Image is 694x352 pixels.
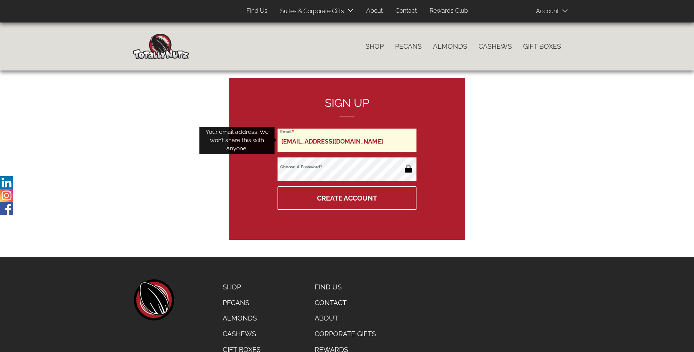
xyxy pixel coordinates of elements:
img: Home [133,34,189,59]
input: Email [278,129,416,152]
div: Your email address. We won’t share this with anyone. [199,127,275,154]
a: Cashews [217,326,266,342]
a: About [361,4,388,18]
a: Contact [390,4,422,18]
a: Rewards Club [424,4,474,18]
a: Shop [360,39,389,54]
a: Suites & Corporate Gifts [275,4,346,19]
a: Corporate Gifts [309,326,383,342]
button: Create Account [278,186,416,210]
a: Pecans [389,39,427,54]
h2: Sign up [278,97,416,117]
a: Find Us [241,4,273,18]
a: Almonds [427,39,473,54]
a: Almonds [217,310,266,326]
a: home [133,279,174,321]
a: Gift Boxes [517,39,567,54]
a: Find Us [309,279,383,295]
a: Pecans [217,295,266,311]
a: Shop [217,279,266,295]
a: Cashews [473,39,517,54]
a: About [309,310,383,326]
a: Contact [309,295,383,311]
